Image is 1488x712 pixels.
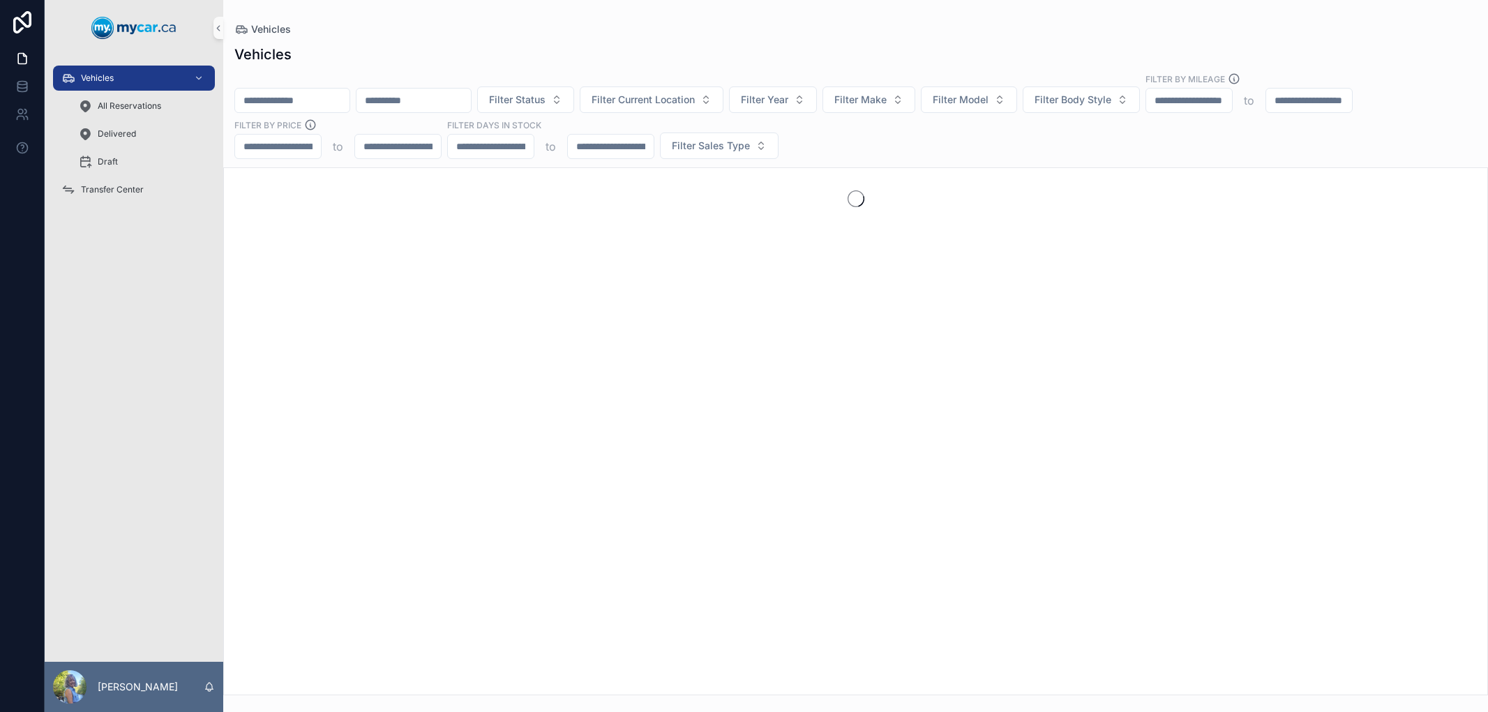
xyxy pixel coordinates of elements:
div: scrollable content [45,56,223,220]
button: Select Button [921,86,1017,113]
p: [PERSON_NAME] [98,680,178,694]
span: Filter Sales Type [672,139,750,153]
p: to [546,138,556,155]
label: Filter Days In Stock [447,119,541,131]
label: Filter By Mileage [1145,73,1225,85]
button: Select Button [580,86,723,113]
span: Filter Year [741,93,788,107]
button: Select Button [1023,86,1140,113]
p: to [333,138,343,155]
p: to [1244,92,1254,109]
button: Select Button [729,86,817,113]
span: Filter Make [834,93,887,107]
img: App logo [91,17,176,39]
a: Delivered [70,121,215,146]
span: Delivered [98,128,136,139]
a: Transfer Center [53,177,215,202]
button: Select Button [822,86,915,113]
span: Draft [98,156,118,167]
span: Filter Current Location [592,93,695,107]
a: Vehicles [234,22,291,36]
span: Filter Status [489,93,546,107]
span: Filter Model [933,93,989,107]
button: Select Button [477,86,574,113]
span: Filter Body Style [1035,93,1111,107]
a: All Reservations [70,93,215,119]
a: Vehicles [53,66,215,91]
span: Vehicles [251,22,291,36]
span: Vehicles [81,73,114,84]
span: All Reservations [98,100,161,112]
button: Select Button [660,132,779,159]
span: Transfer Center [81,184,144,195]
h1: Vehicles [234,45,292,64]
label: FILTER BY PRICE [234,119,301,131]
a: Draft [70,149,215,174]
